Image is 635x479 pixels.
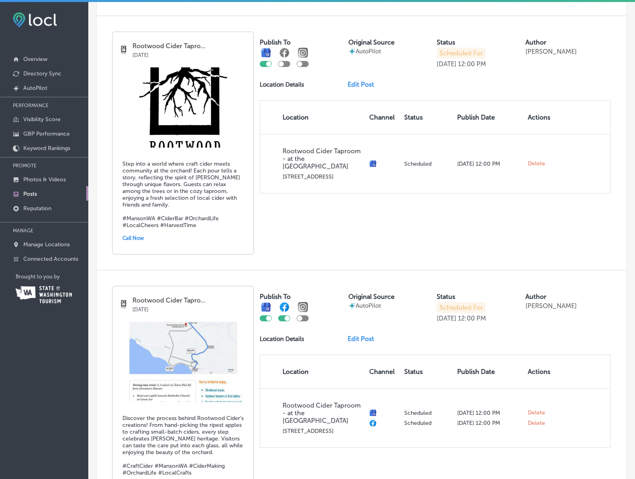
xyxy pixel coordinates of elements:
[132,297,248,304] p: Rootwood Cider Tapro...
[437,293,455,300] label: Status
[23,241,70,248] p: Manage Locations
[457,420,521,426] p: [DATE] 12:00 PM
[260,81,304,88] p: Location Details
[404,410,451,416] p: Scheduled
[23,256,78,262] p: Connected Accounts
[437,48,486,59] p: Scheduled For
[525,101,554,134] th: Actions
[458,60,486,68] p: 12:00 PM
[113,322,253,402] img: 1747938304ba710c79-f5fa-41b3-828e-b8eedd763140_map_PF2020.jpg
[525,302,577,310] p: [PERSON_NAME]
[23,130,70,137] p: GBP Performance
[528,420,545,427] span: Delete
[366,101,401,134] th: Channel
[283,428,363,434] p: [STREET_ADDRESS]
[260,293,291,300] label: Publish To
[366,355,401,388] th: Channel
[283,173,363,180] p: [STREET_ADDRESS]
[437,302,486,313] p: Scheduled For
[23,56,47,63] p: Overview
[122,160,244,229] h5: Step into a world where craft cider meets community at the orchard! Each pour tells a story, refl...
[525,48,577,55] p: [PERSON_NAME]
[454,101,525,134] th: Publish Date
[122,415,244,476] h5: Discover the process behind Rootwood Cider’s creations! From hand-picking the ripest apples to cr...
[454,355,525,388] th: Publish Date
[260,39,291,46] label: Publish To
[437,315,456,322] p: [DATE]
[283,147,363,170] p: Rootwood Cider Taproom - at the [GEOGRAPHIC_DATA]
[16,286,72,303] img: Washington Tourism
[16,274,88,280] p: Brought to you by
[348,48,356,55] img: autopilot-icon
[525,355,554,388] th: Actions
[457,410,521,416] p: [DATE] 12:00 PM
[23,145,70,152] p: Keyword Rankings
[525,39,546,46] label: Author
[13,12,57,27] img: fda3e92497d09a02dc62c9cd864e3231.png
[404,420,451,426] p: Scheduled
[23,176,66,183] p: Photos & Videos
[356,48,381,55] p: AutoPilot
[348,39,395,46] label: Original Source
[437,60,456,68] p: [DATE]
[132,304,248,313] p: [DATE]
[132,43,248,50] p: Rootwood Cider Tapro...
[23,85,47,91] p: AutoPilot
[23,205,51,212] p: Reputation
[260,355,366,388] th: Location
[356,302,381,309] p: AutoPilot
[437,39,455,46] label: Status
[113,67,253,148] img: 174793831192a5b3f6-f3d4-4d2c-8b97-c475ac18e25a_logo_square-01.jpg
[525,293,546,300] label: Author
[23,116,61,123] p: Visibility Score
[528,160,545,167] span: Delete
[404,160,451,167] p: Scheduled
[528,409,545,416] span: Delete
[348,302,356,309] img: autopilot-icon
[260,101,366,134] th: Location
[457,160,521,167] p: [DATE] 12:00 PM
[348,335,381,343] a: Edit Post
[260,335,304,343] p: Location Details
[118,299,128,309] img: logo
[401,355,454,388] th: Status
[458,315,486,322] p: 12:00 PM
[401,101,454,134] th: Status
[118,45,128,55] img: logo
[132,50,248,58] p: [DATE]
[348,293,395,300] label: Original Source
[23,70,61,77] p: Directory Sync
[348,81,381,88] a: Edit Post
[283,402,363,424] p: Rootwood Cider Taproom - at the [GEOGRAPHIC_DATA]
[23,191,37,197] p: Posts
